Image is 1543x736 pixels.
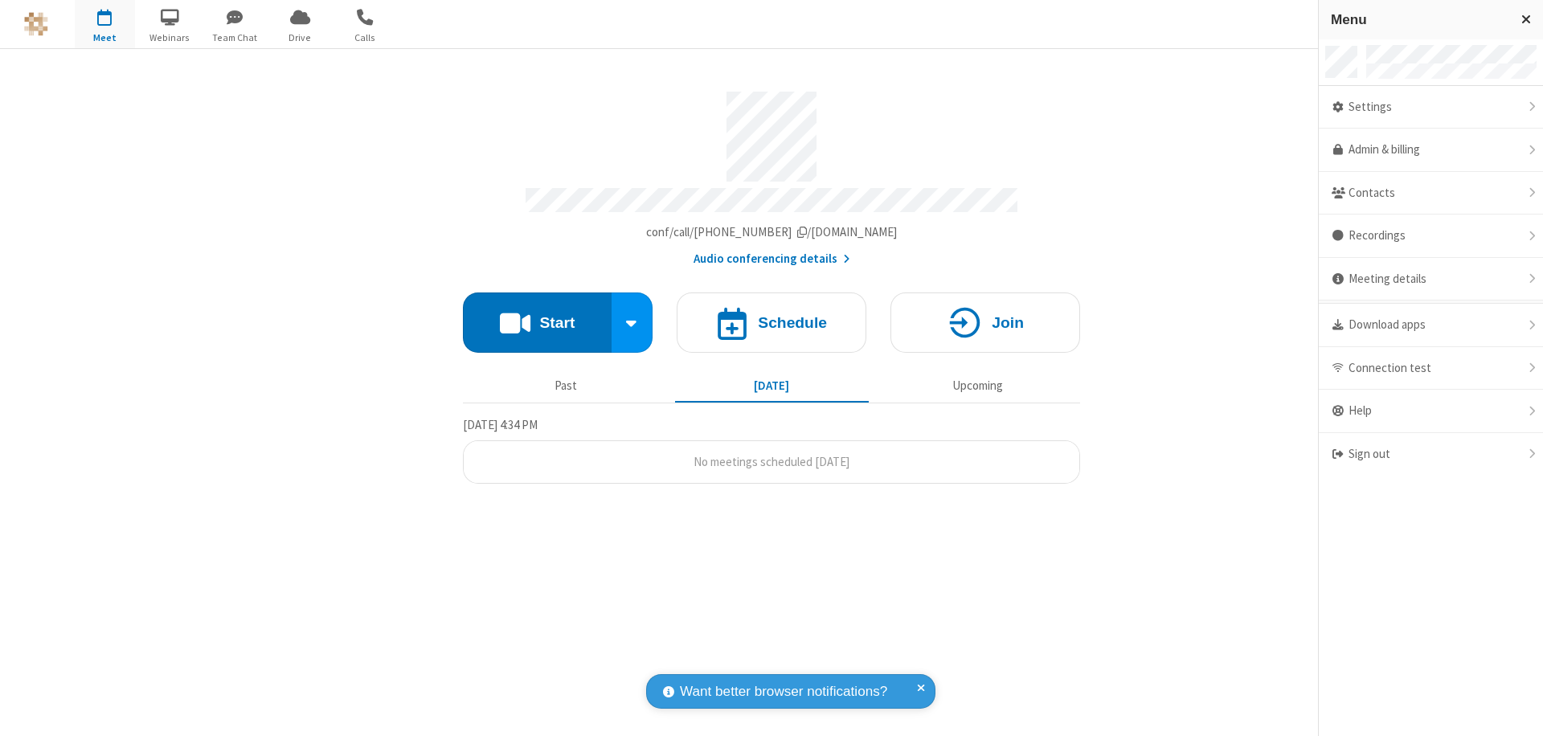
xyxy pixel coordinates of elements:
div: Meeting details [1319,258,1543,301]
section: Today's Meetings [463,415,1080,485]
div: Recordings [1319,215,1543,258]
span: Meet [75,31,135,45]
button: Join [890,292,1080,353]
div: Start conference options [612,292,653,353]
span: Drive [270,31,330,45]
span: Want better browser notifications? [680,681,887,702]
h4: Start [539,315,575,330]
h4: Join [992,315,1024,330]
div: Download apps [1319,304,1543,347]
img: QA Selenium DO NOT DELETE OR CHANGE [24,12,48,36]
button: Schedule [677,292,866,353]
div: Sign out [1319,433,1543,476]
button: [DATE] [675,370,869,401]
button: Past [469,370,663,401]
h3: Menu [1331,12,1507,27]
h4: Schedule [758,315,827,330]
span: Copy my meeting room link [646,224,898,239]
button: Start [463,292,612,353]
a: Admin & billing [1319,129,1543,172]
div: Contacts [1319,172,1543,215]
span: Calls [335,31,395,45]
button: Upcoming [881,370,1074,401]
button: Copy my meeting room linkCopy my meeting room link [646,223,898,242]
div: Settings [1319,86,1543,129]
div: Connection test [1319,347,1543,390]
span: No meetings scheduled [DATE] [694,454,849,469]
span: Webinars [140,31,200,45]
span: Team Chat [205,31,265,45]
div: Help [1319,390,1543,433]
span: [DATE] 4:34 PM [463,417,538,432]
button: Audio conferencing details [694,250,850,268]
section: Account details [463,80,1080,268]
iframe: Chat [1503,694,1531,725]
